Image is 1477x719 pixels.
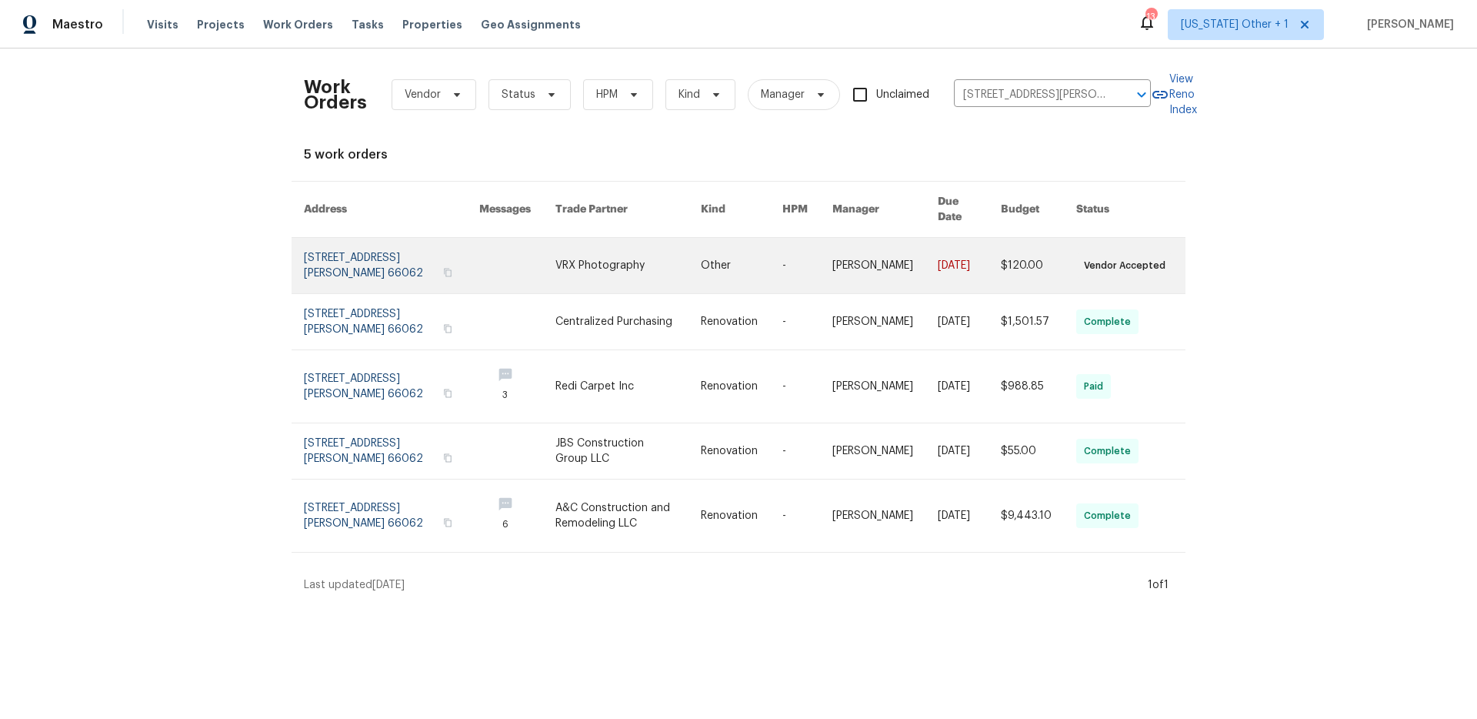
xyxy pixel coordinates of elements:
[688,294,770,350] td: Renovation
[304,147,1173,162] div: 5 work orders
[820,350,925,423] td: [PERSON_NAME]
[820,423,925,480] td: [PERSON_NAME]
[688,238,770,294] td: Other
[989,182,1064,238] th: Budget
[197,17,245,32] span: Projects
[441,386,455,400] button: Copy Address
[372,580,405,590] span: [DATE]
[1361,17,1454,32] span: [PERSON_NAME]
[304,79,367,110] h2: Work Orders
[820,294,925,350] td: [PERSON_NAME]
[147,17,178,32] span: Visits
[481,17,581,32] span: Geo Assignments
[543,480,688,553] td: A&C Construction and Remodeling LLC
[1148,577,1169,593] div: 1 of 1
[502,87,535,102] span: Status
[761,87,805,102] span: Manager
[543,294,688,350] td: Centralized Purchasing
[543,423,688,480] td: JBS Construction Group LLC
[688,182,770,238] th: Kind
[770,423,820,480] td: -
[688,350,770,423] td: Renovation
[402,17,462,32] span: Properties
[441,451,455,465] button: Copy Address
[543,350,688,423] td: Redi Carpet Inc
[770,238,820,294] td: -
[678,87,700,102] span: Kind
[1064,182,1185,238] th: Status
[770,350,820,423] td: -
[876,87,929,103] span: Unclaimed
[1181,17,1289,32] span: [US_STATE] Other + 1
[263,17,333,32] span: Work Orders
[770,480,820,553] td: -
[441,322,455,336] button: Copy Address
[925,182,989,238] th: Due Date
[405,87,441,102] span: Vendor
[770,182,820,238] th: HPM
[304,577,1143,593] div: Last updated
[352,19,384,30] span: Tasks
[52,17,103,32] span: Maestro
[688,480,770,553] td: Renovation
[820,480,925,553] td: [PERSON_NAME]
[1151,72,1197,118] a: View Reno Index
[596,87,618,102] span: HPM
[820,238,925,294] td: [PERSON_NAME]
[292,182,467,238] th: Address
[543,238,688,294] td: VRX Photography
[688,423,770,480] td: Renovation
[954,83,1108,107] input: Enter in an address
[1131,84,1152,105] button: Open
[441,266,455,279] button: Copy Address
[1145,9,1156,25] div: 13
[441,516,455,530] button: Copy Address
[820,182,925,238] th: Manager
[543,182,688,238] th: Trade Partner
[467,182,543,238] th: Messages
[770,294,820,350] td: -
